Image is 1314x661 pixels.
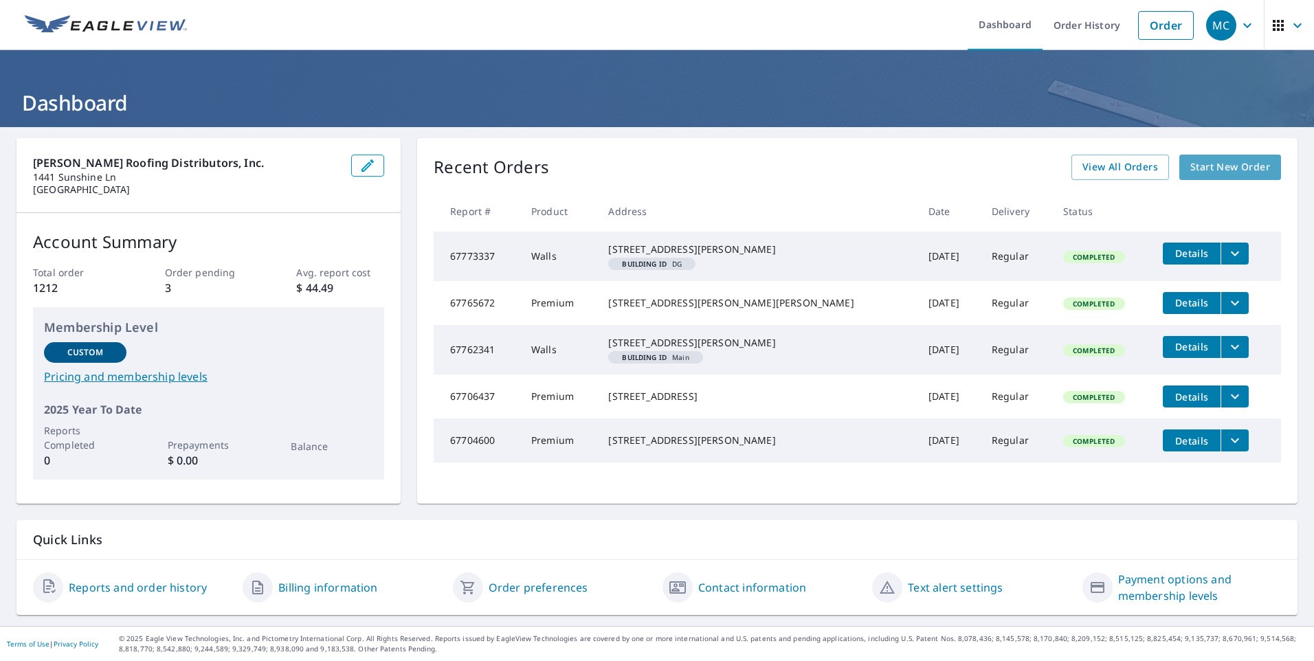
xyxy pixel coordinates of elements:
[917,325,981,374] td: [DATE]
[520,418,597,462] td: Premium
[165,265,253,280] p: Order pending
[25,15,187,36] img: EV Logo
[7,639,49,649] a: Terms of Use
[33,183,340,196] p: [GEOGRAPHIC_DATA]
[434,325,520,374] td: 67762341
[1221,336,1249,358] button: filesDropdownBtn-67762341
[434,155,549,180] p: Recent Orders
[168,438,250,452] p: Prepayments
[1052,191,1152,232] th: Status
[44,423,126,452] p: Reports Completed
[278,579,377,596] a: Billing information
[67,346,103,359] p: Custom
[296,265,384,280] p: Avg. report cost
[1163,429,1221,451] button: detailsBtn-67704600
[291,439,373,453] p: Balance
[44,401,373,418] p: 2025 Year To Date
[608,434,906,447] div: [STREET_ADDRESS][PERSON_NAME]
[622,354,667,361] em: Building ID
[33,280,121,296] p: 1212
[434,191,520,232] th: Report #
[33,265,121,280] p: Total order
[917,418,981,462] td: [DATE]
[597,191,917,232] th: Address
[1171,296,1212,309] span: Details
[520,325,597,374] td: Walls
[44,368,373,385] a: Pricing and membership levels
[33,229,384,254] p: Account Summary
[698,579,806,596] a: Contact information
[1065,299,1123,309] span: Completed
[520,281,597,325] td: Premium
[622,260,667,267] em: Building ID
[33,155,340,171] p: [PERSON_NAME] Roofing Distributors, Inc.
[520,191,597,232] th: Product
[1171,434,1212,447] span: Details
[119,634,1307,654] p: © 2025 Eagle View Technologies, Inc. and Pictometry International Corp. All Rights Reserved. Repo...
[917,374,981,418] td: [DATE]
[1221,429,1249,451] button: filesDropdownBtn-67704600
[1163,336,1221,358] button: detailsBtn-67762341
[1171,340,1212,353] span: Details
[33,531,1281,548] p: Quick Links
[1171,390,1212,403] span: Details
[1163,385,1221,407] button: detailsBtn-67706437
[614,260,690,267] span: DG
[1179,155,1281,180] a: Start New Order
[981,418,1052,462] td: Regular
[434,418,520,462] td: 67704600
[1082,159,1158,176] span: View All Orders
[1163,243,1221,265] button: detailsBtn-67773337
[1138,11,1194,40] a: Order
[614,354,697,361] span: Main
[44,452,126,469] p: 0
[1221,385,1249,407] button: filesDropdownBtn-67706437
[608,390,906,403] div: [STREET_ADDRESS]
[981,191,1052,232] th: Delivery
[1118,571,1281,604] a: Payment options and membership levels
[1221,292,1249,314] button: filesDropdownBtn-67765672
[1065,252,1123,262] span: Completed
[1065,346,1123,355] span: Completed
[434,374,520,418] td: 67706437
[1206,10,1236,41] div: MC
[69,579,207,596] a: Reports and order history
[917,232,981,281] td: [DATE]
[1163,292,1221,314] button: detailsBtn-67765672
[520,374,597,418] td: Premium
[917,191,981,232] th: Date
[1221,243,1249,265] button: filesDropdownBtn-67773337
[434,281,520,325] td: 67765672
[7,640,98,648] p: |
[1065,392,1123,402] span: Completed
[608,296,906,310] div: [STREET_ADDRESS][PERSON_NAME][PERSON_NAME]
[1171,247,1212,260] span: Details
[44,318,373,337] p: Membership Level
[1065,436,1123,446] span: Completed
[489,579,588,596] a: Order preferences
[33,171,340,183] p: 1441 Sunshine Ln
[981,374,1052,418] td: Regular
[434,232,520,281] td: 67773337
[608,243,906,256] div: [STREET_ADDRESS][PERSON_NAME]
[981,281,1052,325] td: Regular
[296,280,384,296] p: $ 44.49
[168,452,250,469] p: $ 0.00
[165,280,253,296] p: 3
[54,639,98,649] a: Privacy Policy
[520,232,597,281] td: Walls
[981,325,1052,374] td: Regular
[908,579,1003,596] a: Text alert settings
[1071,155,1169,180] a: View All Orders
[1190,159,1270,176] span: Start New Order
[981,232,1052,281] td: Regular
[16,89,1298,117] h1: Dashboard
[608,336,906,350] div: [STREET_ADDRESS][PERSON_NAME]
[917,281,981,325] td: [DATE]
